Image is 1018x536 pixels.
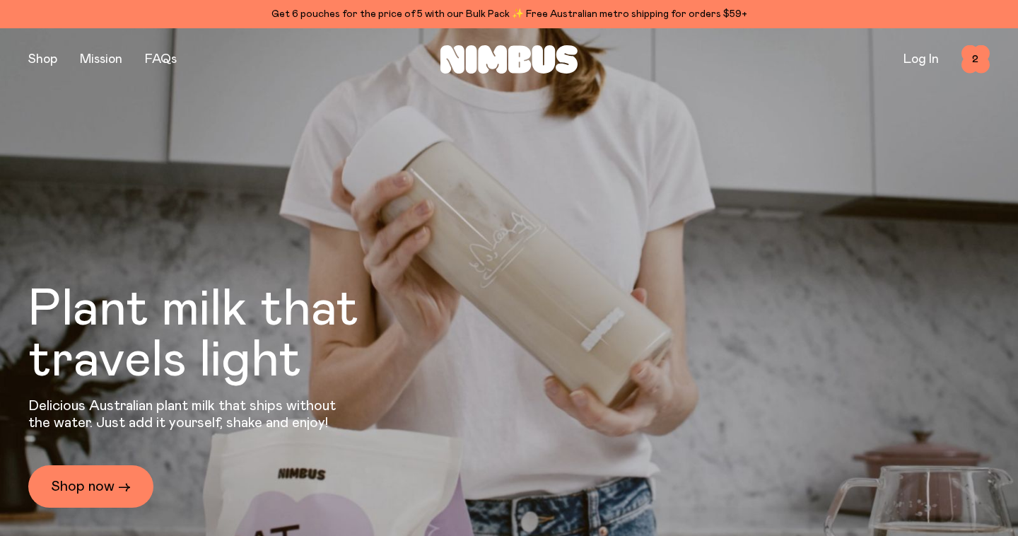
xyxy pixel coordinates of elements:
[961,45,990,74] button: 2
[145,53,177,66] a: FAQs
[903,53,939,66] a: Log In
[28,6,990,23] div: Get 6 pouches for the price of 5 with our Bulk Pack ✨ Free Australian metro shipping for orders $59+
[80,53,122,66] a: Mission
